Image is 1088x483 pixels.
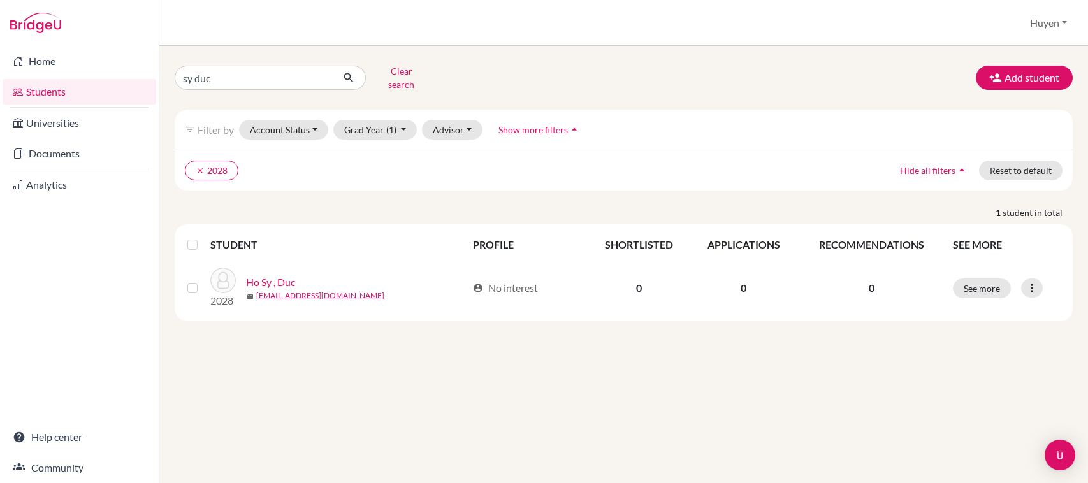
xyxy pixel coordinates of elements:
[805,280,938,296] p: 0
[568,123,581,136] i: arrow_drop_up
[588,229,690,260] th: SHORTLISTED
[976,66,1073,90] button: Add student
[246,292,254,300] span: mail
[10,13,61,33] img: Bridge-U
[473,283,483,293] span: account_circle
[690,229,797,260] th: APPLICATIONS
[256,290,384,301] a: [EMAIL_ADDRESS][DOMAIN_NAME]
[473,280,538,296] div: No interest
[246,275,295,290] a: Ho Sy , Duc
[955,164,968,177] i: arrow_drop_up
[900,165,955,176] span: Hide all filters
[366,61,437,94] button: Clear search
[3,110,156,136] a: Universities
[1003,206,1073,219] span: student in total
[996,206,1003,219] strong: 1
[945,229,1068,260] th: SEE MORE
[3,79,156,105] a: Students
[3,172,156,198] a: Analytics
[797,229,945,260] th: RECOMMENDATIONS
[196,166,205,175] i: clear
[488,120,591,140] button: Show more filtersarrow_drop_up
[588,260,690,316] td: 0
[1045,440,1075,470] div: Open Intercom Messenger
[3,141,156,166] a: Documents
[690,260,797,316] td: 0
[1024,11,1073,35] button: Huyen
[210,229,465,260] th: STUDENT
[465,229,588,260] th: PROFILE
[198,124,234,136] span: Filter by
[3,455,156,480] a: Community
[498,124,568,135] span: Show more filters
[185,124,195,134] i: filter_list
[333,120,417,140] button: Grad Year(1)
[386,124,396,135] span: (1)
[953,278,1011,298] button: See more
[979,161,1063,180] button: Reset to default
[889,161,979,180] button: Hide all filtersarrow_drop_up
[3,424,156,450] a: Help center
[175,66,333,90] input: Find student by name...
[422,120,482,140] button: Advisor
[210,293,236,308] p: 2028
[185,161,238,180] button: clear2028
[239,120,328,140] button: Account Status
[3,48,156,74] a: Home
[210,268,236,293] img: Ho Sy , Duc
